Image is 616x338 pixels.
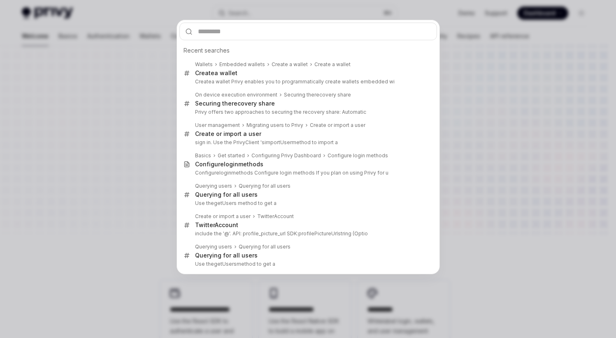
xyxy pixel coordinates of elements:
div: Querying users [195,183,232,189]
div: Securing the y share [284,92,351,98]
div: Querying for all users [239,244,291,250]
b: getUser [214,200,234,206]
div: Create a wallet [314,61,351,68]
p: sign in. Use the PrivyClient 's method to import a [195,139,420,146]
div: Basics [195,152,211,159]
div: TwitterAccount [195,221,238,229]
div: Querying for all users [195,191,258,198]
div: Configuring Privy Dashboard [251,152,321,159]
p: Configure methods Configure login methods If you plan on using Privy for u [195,170,420,176]
b: profilePictureUrl [298,230,338,237]
span: Recent searches [184,46,230,55]
div: Create or import a user [195,213,251,220]
b: importUser [265,139,292,145]
div: Querying for all users [195,252,258,259]
b: recover [232,100,253,107]
div: TwitterAccount [257,213,294,220]
div: Create a wallet [272,61,308,68]
div: Securing the y share [195,100,275,107]
div: Embedded wallets [219,61,265,68]
div: a wallet [195,69,237,77]
p: a wallet Privy enables you to programmatically create wallets embedded wi [195,78,420,85]
div: Configure login methods [328,152,388,159]
div: Create or import a user [195,130,261,138]
b: recover [314,92,333,98]
div: Wallets [195,61,213,68]
div: Migrating users to Privy [246,122,303,129]
b: Create [195,69,214,76]
div: Querying users [195,244,232,250]
div: On device execution environment [195,92,277,98]
p: Use the s method to get a [195,200,420,207]
b: login [219,170,231,176]
div: Create or import a user [310,122,365,129]
b: getUsers [214,261,237,267]
b: login [224,161,238,168]
div: Configure methods [195,161,263,168]
p: Use the method to get a [195,261,420,267]
div: Querying for all users [239,183,291,189]
p: Privy offers two approaches to securing the recovery share: Automatic [195,109,420,115]
b: Create [195,78,212,85]
div: Get started [218,152,245,159]
div: User management [195,122,240,129]
p: include the '@'. API: profile_picture_url SDK: string (Optio [195,230,420,237]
